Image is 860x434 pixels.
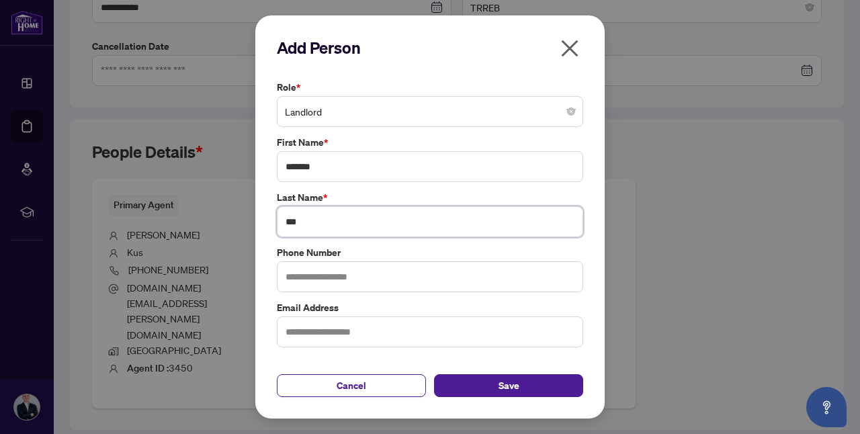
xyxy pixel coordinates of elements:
button: Save [434,374,583,397]
span: Cancel [337,375,366,396]
label: Phone Number [277,245,583,260]
span: close [559,38,580,59]
button: Open asap [806,387,847,427]
button: Cancel [277,374,426,397]
span: close-circle [567,107,575,116]
label: Email Address [277,300,583,315]
h2: Add Person [277,37,583,58]
label: Last Name [277,190,583,205]
label: First Name [277,135,583,150]
span: Landlord [285,99,575,124]
label: Role [277,80,583,95]
span: Save [499,375,519,396]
